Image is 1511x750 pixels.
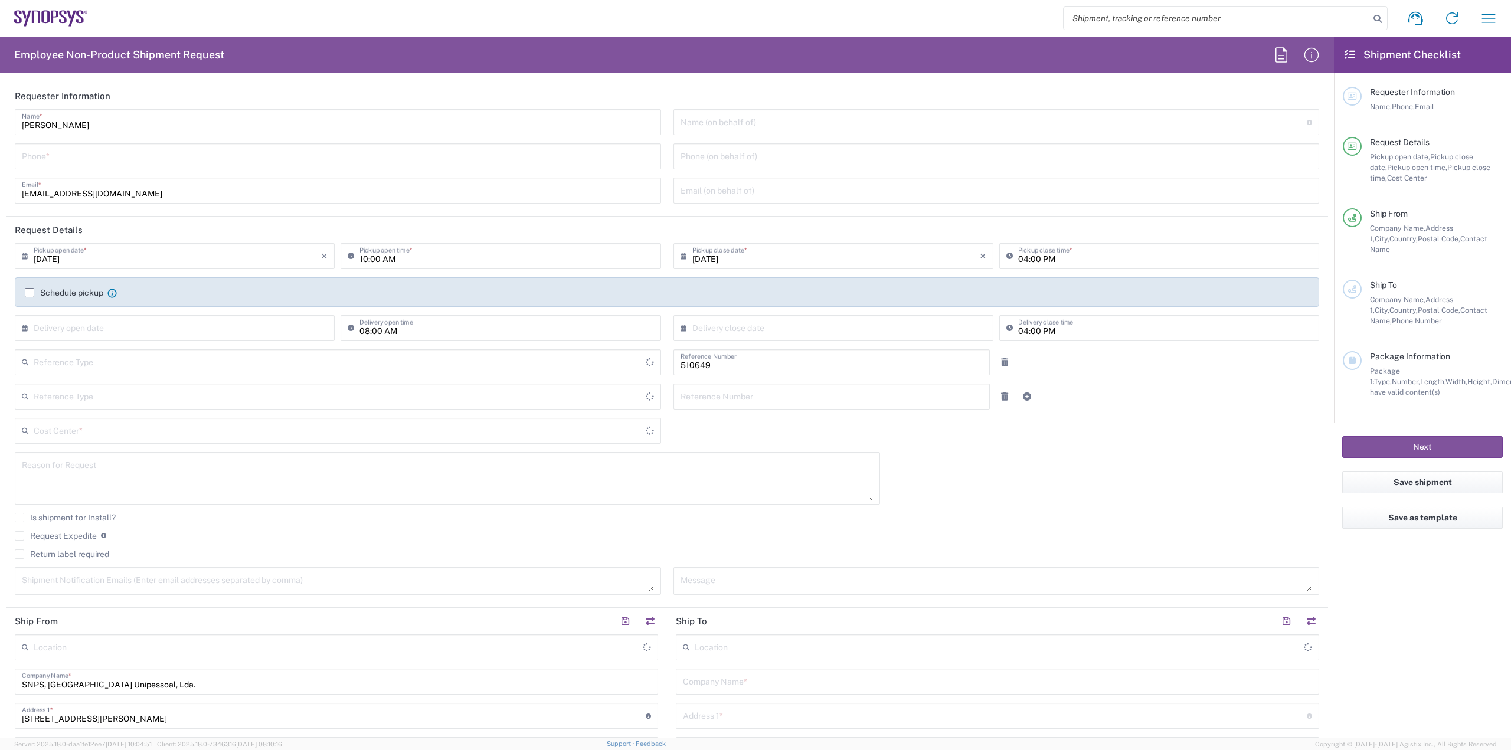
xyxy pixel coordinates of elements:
span: Number, [1392,377,1420,386]
button: Save as template [1342,507,1503,529]
span: Width, [1445,377,1467,386]
h2: Employee Non-Product Shipment Request [14,48,224,62]
label: Return label required [15,549,109,559]
span: Client: 2025.18.0-7346316 [157,741,282,748]
label: Is shipment for Install? [15,513,116,522]
span: Pickup open time, [1387,163,1447,172]
span: Package 1: [1370,366,1400,386]
span: Type, [1374,377,1392,386]
span: Cost Center [1387,173,1427,182]
a: Support [607,740,636,747]
span: Package Information [1370,352,1450,361]
a: Remove Reference [996,354,1013,371]
a: Add Reference [1019,388,1035,405]
a: Remove Reference [996,388,1013,405]
span: Ship To [1370,280,1397,290]
span: Country, [1389,306,1418,315]
button: Next [1342,436,1503,458]
label: Schedule pickup [25,288,103,297]
span: City, [1375,234,1389,243]
span: Pickup open date, [1370,152,1430,161]
span: Height, [1467,377,1492,386]
button: Save shipment [1342,471,1503,493]
span: Postal Code, [1418,306,1460,315]
span: Length, [1420,377,1445,386]
h2: Request Details [15,224,83,236]
span: Request Details [1370,137,1430,147]
h2: Ship To [676,615,707,627]
i: × [980,247,986,266]
span: Postal Code, [1418,234,1460,243]
span: Phone, [1392,102,1415,111]
span: City, [1375,306,1389,315]
span: [DATE] 08:10:16 [236,741,282,748]
span: [DATE] 10:04:51 [106,741,152,748]
span: Company Name, [1370,224,1425,232]
span: Copyright © [DATE]-[DATE] Agistix Inc., All Rights Reserved [1315,739,1497,749]
span: Requester Information [1370,87,1455,97]
h2: Shipment Checklist [1345,48,1461,62]
i: × [321,247,328,266]
input: Shipment, tracking or reference number [1064,7,1369,30]
span: Company Name, [1370,295,1425,304]
span: Email [1415,102,1434,111]
span: Ship From [1370,209,1408,218]
label: Request Expedite [15,531,97,541]
span: Name, [1370,102,1392,111]
span: Phone Number [1392,316,1442,325]
span: Country, [1389,234,1418,243]
a: Feedback [636,740,666,747]
span: Server: 2025.18.0-daa1fe12ee7 [14,741,152,748]
h2: Requester Information [15,90,110,102]
h2: Ship From [15,615,58,627]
